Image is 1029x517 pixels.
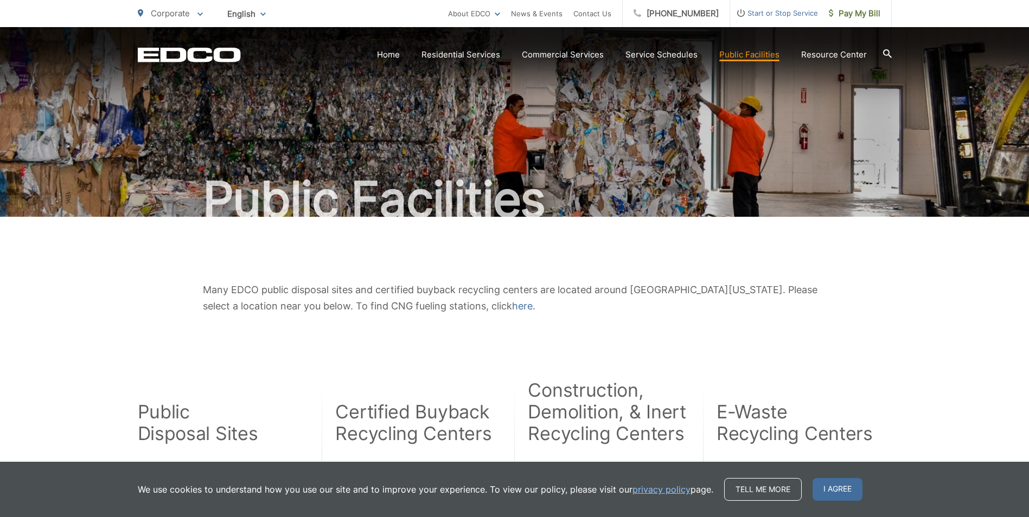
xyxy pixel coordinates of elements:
[377,48,400,61] a: Home
[625,48,698,61] a: Service Schedules
[335,401,493,444] h2: Certified Buyback Recycling Centers
[219,4,274,23] span: English
[632,483,691,496] a: privacy policy
[512,298,533,314] a: here
[724,478,802,501] a: Tell me more
[719,48,779,61] a: Public Facilities
[138,172,892,227] h1: Public Facilities
[528,379,689,444] h2: Construction, Demolition, & Inert Recycling Centers
[801,48,867,61] a: Resource Center
[138,401,258,444] h2: Public Disposal Sites
[138,483,713,496] p: We use cookies to understand how you use our site and to improve your experience. To view our pol...
[203,284,817,312] span: Many EDCO public disposal sites and certified buyback recycling centers are located around [GEOGR...
[573,7,611,20] a: Contact Us
[448,7,500,20] a: About EDCO
[151,8,190,18] span: Corporate
[813,478,862,501] span: I agree
[522,48,604,61] a: Commercial Services
[511,7,563,20] a: News & Events
[421,48,500,61] a: Residential Services
[138,47,241,62] a: EDCD logo. Return to the homepage.
[717,401,873,444] h2: E-Waste Recycling Centers
[829,7,880,20] span: Pay My Bill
